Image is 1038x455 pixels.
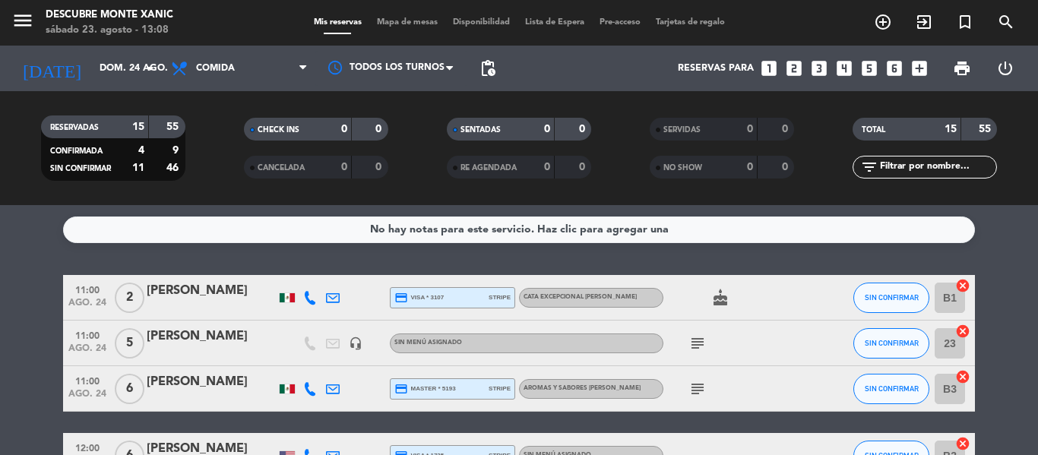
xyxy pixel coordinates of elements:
strong: 0 [579,162,588,172]
div: [PERSON_NAME] [147,281,276,301]
i: cancel [955,436,970,451]
i: credit_card [394,291,408,305]
button: SIN CONFIRMAR [853,328,929,359]
span: 5 [115,328,144,359]
div: [PERSON_NAME] [147,327,276,346]
span: RESERVADAS [50,124,99,131]
strong: 0 [544,124,550,134]
span: Disponibilidad [445,18,517,27]
i: cake [711,289,729,307]
span: SIN CONFIRMAR [50,165,111,172]
span: Comida [196,63,235,74]
span: Sin menú asignado [394,340,462,346]
div: [PERSON_NAME] [147,372,276,392]
i: menu [11,9,34,32]
span: RE AGENDADA [460,164,517,172]
strong: 0 [782,162,791,172]
span: ago. 24 [68,343,106,361]
strong: 11 [132,163,144,173]
span: CONFIRMADA [50,147,103,155]
span: Reserva especial [945,9,986,35]
div: LOG OUT [983,46,1027,91]
i: filter_list [860,158,878,176]
div: Descubre Monte Xanic [46,8,173,23]
span: master * 5193 [394,382,456,396]
button: SIN CONFIRMAR [853,374,929,404]
span: SIN CONFIRMAR [865,293,919,302]
span: ago. 24 [68,298,106,315]
span: Aromas y Sabores [PERSON_NAME] [524,385,641,391]
i: headset_mic [349,337,362,350]
i: credit_card [394,382,408,396]
i: looks_6 [885,58,904,78]
span: stripe [489,384,511,393]
span: RESERVAR MESA [862,9,904,35]
span: TOTAL [862,126,885,134]
i: add_box [910,58,929,78]
span: 2 [115,283,144,313]
span: Lista de Espera [517,18,592,27]
span: Mis reservas [306,18,369,27]
span: 11:00 [68,280,106,298]
strong: 0 [341,162,347,172]
span: Reservas para [678,63,754,74]
span: pending_actions [479,59,497,77]
span: ago. 24 [68,389,106,406]
span: CANCELADA [258,164,305,172]
i: looks_one [759,58,779,78]
div: No hay notas para este servicio. Haz clic para agregar una [370,221,669,239]
i: subject [688,380,707,398]
button: SIN CONFIRMAR [853,283,929,313]
span: SIN CONFIRMAR [865,339,919,347]
strong: 0 [375,124,385,134]
span: stripe [489,292,511,302]
i: add_circle_outline [874,13,892,31]
i: subject [688,334,707,352]
strong: 15 [132,122,144,132]
i: exit_to_app [915,13,933,31]
strong: 0 [341,124,347,134]
span: CHECK INS [258,126,299,134]
span: Cata Excepcional [PERSON_NAME] [524,294,637,300]
div: sábado 23. agosto - 13:08 [46,23,173,38]
span: print [953,59,971,77]
strong: 0 [544,162,550,172]
strong: 55 [979,124,994,134]
strong: 0 [747,162,753,172]
i: turned_in_not [956,13,974,31]
input: Filtrar por nombre... [878,159,996,175]
i: [DATE] [11,52,92,85]
strong: 4 [138,145,144,156]
span: SENTADAS [460,126,501,134]
i: cancel [955,369,970,384]
strong: 15 [945,124,957,134]
i: cancel [955,278,970,293]
span: 11:00 [68,371,106,389]
i: power_settings_new [996,59,1014,77]
span: 6 [115,374,144,404]
span: BUSCAR [986,9,1027,35]
span: WALK IN [904,9,945,35]
span: SIN CONFIRMAR [865,384,919,393]
strong: 9 [172,145,182,156]
span: NO SHOW [663,164,702,172]
i: looks_3 [809,58,829,78]
strong: 0 [747,124,753,134]
strong: 0 [579,124,588,134]
i: looks_4 [834,58,854,78]
i: looks_two [784,58,804,78]
strong: 46 [166,163,182,173]
i: search [997,13,1015,31]
strong: 55 [166,122,182,132]
span: visa * 3107 [394,291,444,305]
button: menu [11,9,34,37]
i: looks_5 [859,58,879,78]
strong: 0 [375,162,385,172]
span: Pre-acceso [592,18,648,27]
span: 11:00 [68,326,106,343]
span: Tarjetas de regalo [648,18,733,27]
i: cancel [955,324,970,339]
span: Mapa de mesas [369,18,445,27]
i: arrow_drop_down [141,59,160,77]
strong: 0 [782,124,791,134]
